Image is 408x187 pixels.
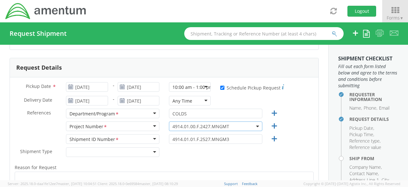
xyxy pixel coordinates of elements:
span: Forms [387,15,404,21]
button: Logout [347,6,376,17]
span: Pickup Date [26,83,51,89]
span: 4914.01.00.F.2427.MNGMT [172,123,259,129]
h4: Request Shipment [10,30,67,37]
span: References [27,110,51,116]
span: Copyright © [DATE]-[DATE] Agistix Inc., All Rights Reserved [303,181,400,186]
img: dyn-intl-logo-049831509241104b2a82.png [5,2,87,20]
div: Department/Program [69,111,119,117]
a: Support [224,181,238,186]
a: Feedback [242,181,258,186]
span: Server: 2025.18.0-daa1fe12ee7 [8,181,97,186]
span: master, [DATE] 10:04:51 [58,181,97,186]
div: Project Number [69,123,107,130]
li: Phone [364,105,377,111]
input: Shipment, Tracking or Reference Number (at least 4 chars) [184,27,344,40]
li: Email [379,105,390,111]
span: ▼ [400,15,404,21]
h4: Request Details [349,117,398,121]
input: Schedule Pickup Request [220,86,224,90]
li: Name [349,105,362,111]
h3: Request Details [16,65,62,71]
span: 4914.01.00.F.2427.MNGMT [169,121,262,131]
li: Contact Name [349,170,379,177]
div: Any Time [172,98,192,104]
li: Reference type [349,138,381,144]
div: 10:00 am - 1:00 pm [172,84,213,90]
div: Shipment ID Number [69,136,119,143]
span: Fill out each form listed below and agree to the terms and conditions before submitting [338,63,398,89]
li: Company Name [349,164,382,170]
li: Pickup Time [349,131,374,138]
span: master, [DATE] 08:10:29 [139,181,178,186]
li: Reference value [349,144,381,151]
span: Reason for Request [15,164,56,170]
span: Client: 2025.18.0-0e69584 [98,181,178,186]
span: Delivery Date [24,97,52,104]
li: City [382,177,390,183]
li: Address Line 1 [349,177,380,183]
label: Schedule Pickup Request [220,83,284,91]
h4: Ship From [349,156,398,161]
span: Shipment Type [20,148,52,156]
li: Pickup Date [349,125,374,131]
h4: Requester Information [349,92,398,102]
h3: Shipment Checklist [338,56,398,62]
